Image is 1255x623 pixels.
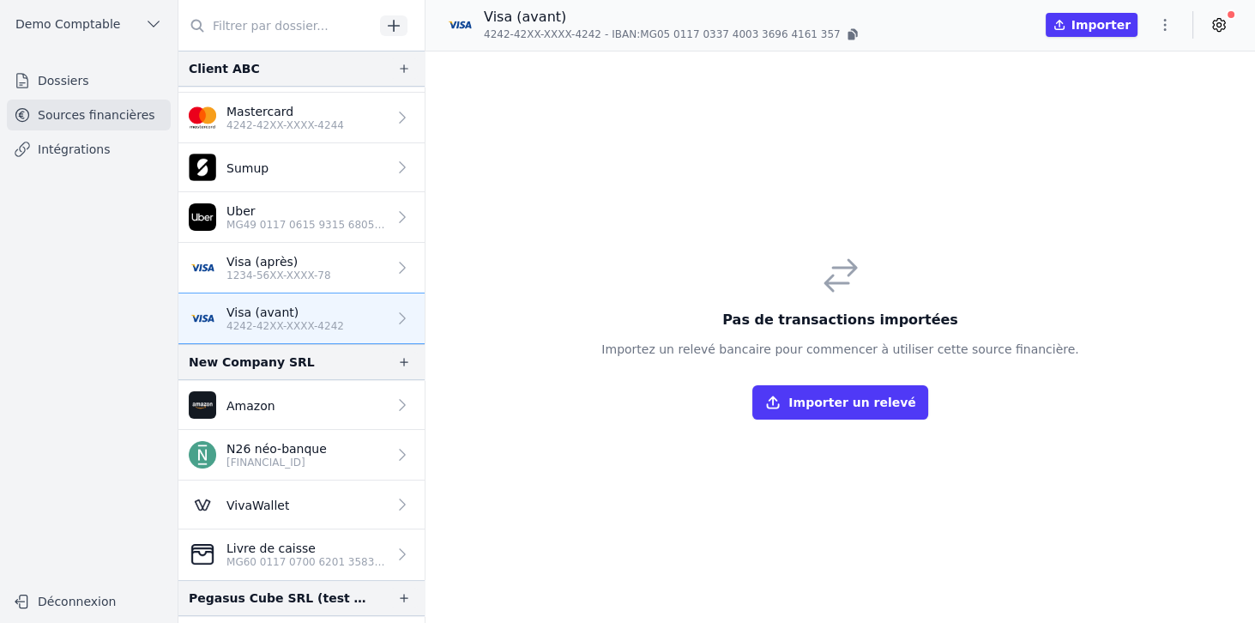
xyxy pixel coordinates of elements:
p: Mastercard [226,103,344,120]
input: Filtrer par dossier... [178,10,374,41]
img: de0e97ed977ad313.png [189,203,216,231]
p: Uber [226,203,387,220]
img: visa.png [446,11,474,39]
a: Mastercard 4242-42XX-XXXX-4244 [178,93,425,143]
a: Uber MG49 0117 0615 9315 6805 8790 889 [178,192,425,243]
a: Visa (avant) 4242-42XX-XXXX-4242 [178,293,425,344]
p: Visa (avant) [226,304,344,321]
span: Demo Comptable [15,15,120,33]
div: Client ABC [189,58,260,79]
img: Viva-Wallet.webp [189,491,216,518]
button: Demo Comptable [7,10,171,38]
p: Importez un relevé bancaire pour commencer à utiliser cette source financière. [601,341,1078,358]
a: Livre de caisse MG60 0117 0700 6201 3583 9407 469 [178,529,425,580]
p: 4242-42XX-XXXX-4242 [226,319,344,333]
img: n26.png [189,441,216,469]
img: apple-touch-icon-1.png [189,154,216,181]
a: N26 néo-banque [FINANCIAL_ID] [178,430,425,481]
img: visa.png [189,254,216,281]
a: Visa (après) 1234-56XX-XXXX-78 [178,243,425,293]
p: Amazon [226,397,275,414]
p: Livre de caisse [226,540,387,557]
p: MG49 0117 0615 9315 6805 8790 889 [226,218,387,232]
button: Importer un relevé [752,385,927,420]
button: Déconnexion [7,588,171,615]
p: [FINANCIAL_ID] [226,456,327,469]
a: Sources financières [7,100,171,130]
h3: Pas de transactions importées [601,310,1078,330]
p: VivaWallet [226,497,289,514]
p: Visa (avant) [484,7,861,27]
button: Importer [1046,13,1137,37]
a: Sumup [178,143,425,192]
img: CleanShot-202025-05-26-20at-2016.10.27-402x.png [189,541,216,568]
img: imageedit_2_6530439554.png [189,104,216,131]
img: Amazon.png [189,391,216,419]
img: visa.png [189,305,216,332]
p: N26 néo-banque [226,440,327,457]
p: MG60 0117 0700 6201 3583 9407 469 [226,555,387,569]
a: Amazon [178,380,425,430]
a: Dossiers [7,65,171,96]
div: New Company SRL [189,352,315,372]
p: 4242-42XX-XXXX-4244 [226,118,344,132]
div: Pegasus Cube SRL (test revoked account) [189,588,370,608]
p: 1234-56XX-XXXX-78 [226,269,331,282]
p: Sumup [226,160,268,177]
p: Visa (après) [226,253,331,270]
a: Intégrations [7,134,171,165]
span: - [605,27,608,41]
span: 4242-42XX-XXXX-4242 [484,27,601,41]
span: IBAN: MG05 0117 0337 4003 3696 4161 357 [612,27,840,41]
a: VivaWallet [178,481,425,529]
